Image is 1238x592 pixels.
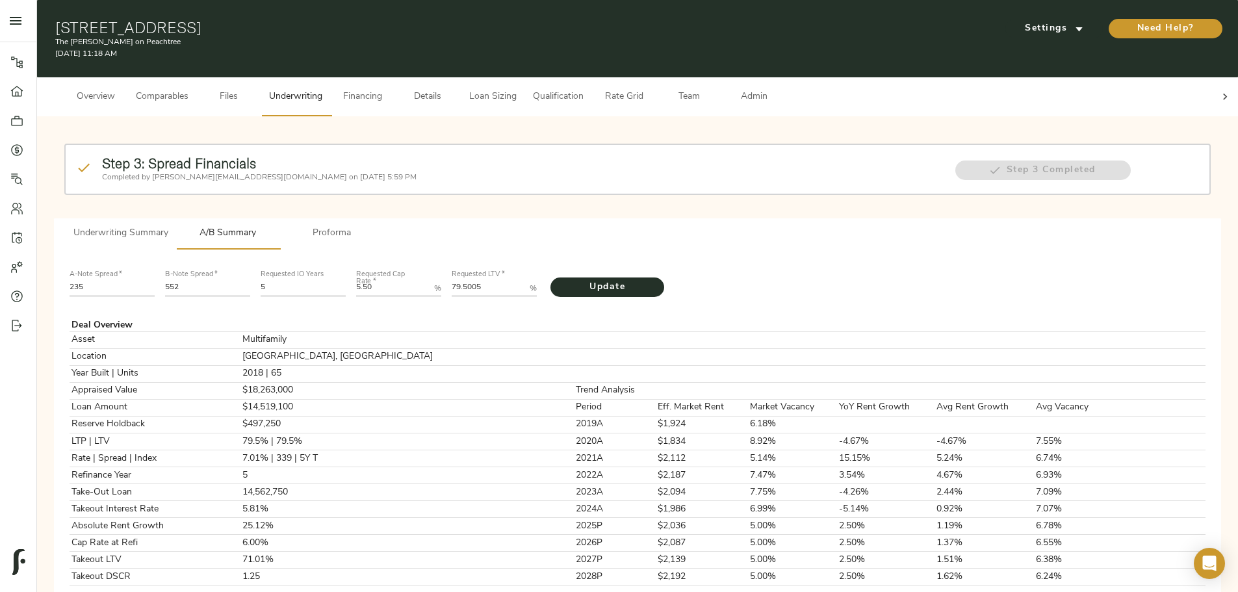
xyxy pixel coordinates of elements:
[837,450,935,467] td: 15.15%
[70,518,241,535] td: Absolute Rent Growth
[935,467,1034,484] td: 4.67%
[656,450,748,467] td: $2,112
[574,484,656,501] td: 2023A
[102,172,942,183] p: Completed by [PERSON_NAME][EMAIL_ADDRESS][DOMAIN_NAME] on [DATE] 5:59 PM
[241,535,496,552] td: 6.00%
[1122,21,1209,37] span: Need Help?
[241,518,496,535] td: 25.12%
[204,89,253,105] span: Files
[729,89,779,105] span: Admin
[70,467,241,484] td: Refinance Year
[71,89,120,105] span: Overview
[837,433,935,450] td: -4.67%
[70,365,241,382] td: Year Built | Units
[70,348,241,365] td: Location
[102,155,256,172] strong: Step 3: Spread Financials
[530,283,537,294] p: %
[574,450,656,467] td: 2021A
[748,552,837,569] td: 5.00%
[70,320,241,332] td: Deal Overview
[1018,21,1090,37] span: Settings
[452,271,504,278] label: Requested LTV
[656,416,748,433] td: $1,924
[70,399,241,416] td: Loan Amount
[70,484,241,501] td: Take-Out Loan
[70,450,241,467] td: Rate | Spread | Index
[241,552,496,569] td: 71.01%
[656,399,748,416] td: Eff. Market Rent
[574,569,656,586] td: 2028P
[468,89,517,105] span: Loan Sizing
[1034,433,1120,450] td: 7.55%
[748,450,837,467] td: 5.14%
[748,433,837,450] td: 8.92%
[1034,467,1120,484] td: 6.93%
[1109,19,1222,38] button: Need Help?
[574,416,656,433] td: 2019A
[935,399,1034,416] td: Avg Rent Growth
[241,501,496,518] td: 5.81%
[837,535,935,552] td: 2.50%
[935,552,1034,569] td: 1.51%
[748,467,837,484] td: 7.47%
[241,467,496,484] td: 5
[1034,399,1120,416] td: Avg Vacancy
[748,535,837,552] td: 5.00%
[664,89,714,105] span: Team
[1194,548,1225,579] div: Open Intercom Messenger
[935,450,1034,467] td: 5.24%
[70,535,241,552] td: Cap Rate at Refi
[241,348,496,365] td: [GEOGRAPHIC_DATA], [GEOGRAPHIC_DATA]
[73,225,168,242] span: Underwriting Summary
[574,433,656,450] td: 2020A
[261,271,324,278] label: Requested IO Years
[656,433,748,450] td: $1,834
[70,382,241,399] td: Appraised Value
[70,552,241,569] td: Takeout LTV
[55,48,832,60] p: [DATE] 11:18 AM
[12,549,25,575] img: logo
[1034,518,1120,535] td: 6.78%
[748,484,837,501] td: 7.75%
[935,501,1034,518] td: 0.92%
[356,271,420,285] label: Requested Cap Rate
[935,535,1034,552] td: 1.37%
[656,484,748,501] td: $2,094
[338,89,387,105] span: Financing
[184,225,272,242] span: A/B Summary
[748,416,837,433] td: 6.18%
[574,552,656,569] td: 2027P
[935,569,1034,586] td: 1.62%
[241,416,496,433] td: $497,250
[165,271,217,278] label: B-Note Spread
[837,552,935,569] td: 2.50%
[70,416,241,433] td: Reserve Holdback
[599,89,649,105] span: Rate Grid
[241,569,496,586] td: 1.25
[1034,501,1120,518] td: 7.07%
[935,484,1034,501] td: 2.44%
[935,433,1034,450] td: -4.67%
[1034,552,1120,569] td: 6.38%
[1034,450,1120,467] td: 6.74%
[656,518,748,535] td: $2,036
[241,484,496,501] td: 14,562,750
[563,279,651,296] span: Update
[574,382,656,399] td: Trend Analysis
[70,433,241,450] td: LTP | LTV
[656,467,748,484] td: $2,187
[55,18,832,36] h1: [STREET_ADDRESS]
[837,467,935,484] td: 3.54%
[1005,19,1103,38] button: Settings
[55,36,832,48] p: The [PERSON_NAME] on Peachtree
[70,569,241,586] td: Takeout DSCR
[574,518,656,535] td: 2025P
[288,225,376,242] span: Proforma
[434,283,441,294] p: %
[241,382,496,399] td: $18,263,000
[241,331,496,348] td: Multifamily
[241,450,496,467] td: 7.01% | 339 | 5Y T
[1034,569,1120,586] td: 6.24%
[241,433,496,450] td: 79.5% | 79.5%
[241,365,496,382] td: 2018 | 65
